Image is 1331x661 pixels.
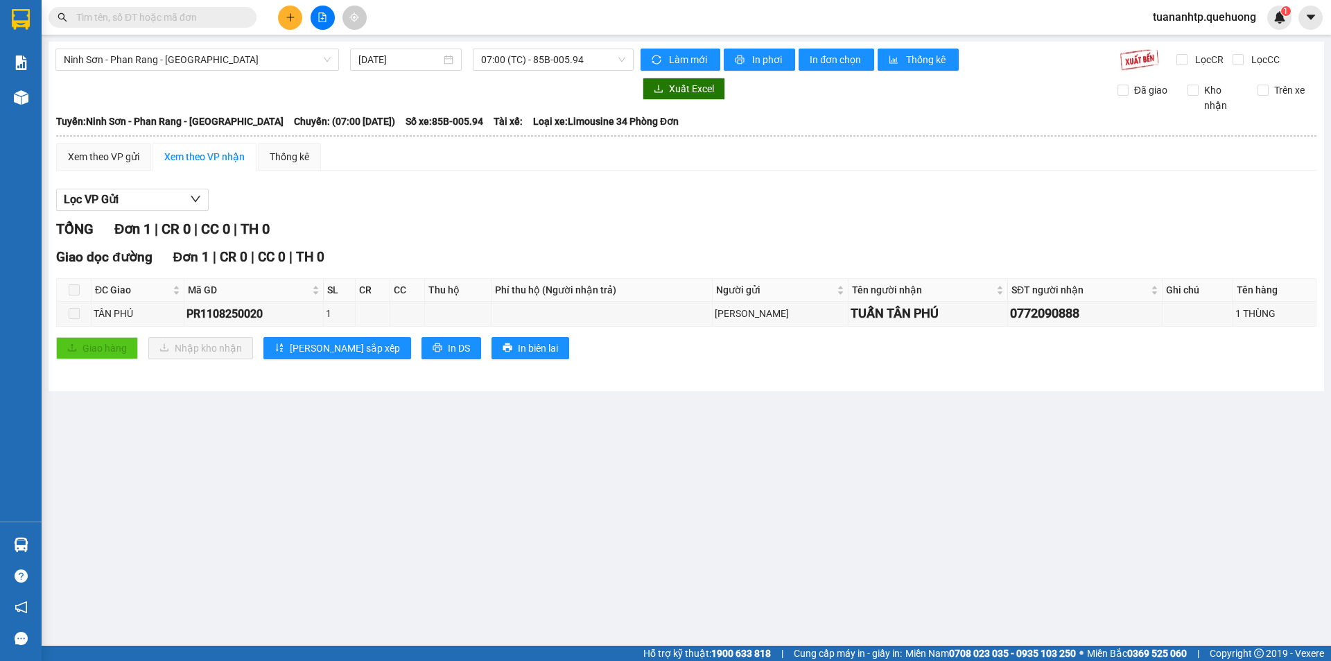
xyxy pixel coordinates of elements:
img: warehouse-icon [14,538,28,552]
span: | [251,249,254,265]
span: In biên lai [518,341,558,356]
span: Mã GD [188,282,309,298]
span: 1 [1283,6,1288,16]
b: Tuyến: Ninh Sơn - Phan Rang - [GEOGRAPHIC_DATA] [56,116,284,127]
span: Ninh Sơn - Phan Rang - Miền Tây [64,49,331,70]
span: printer [735,55,747,66]
button: printerIn phơi [724,49,795,71]
strong: 0369 525 060 [1127,648,1187,659]
div: Xem theo VP nhận [164,149,245,164]
button: syncLàm mới [641,49,720,71]
input: 11/08/2025 [358,52,441,67]
button: plus [278,6,302,30]
span: download [654,84,663,95]
span: CR 0 [220,249,247,265]
th: Ghi chú [1163,279,1233,302]
span: [PERSON_NAME] sắp xếp [290,341,400,356]
span: plus [286,12,295,22]
span: file-add [317,12,327,22]
span: Miền Bắc [1087,646,1187,661]
span: Đã giao [1129,83,1173,98]
div: Xem theo VP gửi [68,149,139,164]
span: In DS [448,341,470,356]
span: notification [15,601,28,614]
span: CR 0 [162,221,191,237]
span: message [15,632,28,645]
span: Tên người nhận [852,282,993,298]
span: Đơn 1 [173,249,210,265]
button: downloadNhập kho nhận [148,337,253,359]
span: | [781,646,783,661]
div: PR1108250020 [186,305,321,323]
td: PR1108250020 [184,302,324,326]
span: SĐT người nhận [1011,282,1148,298]
span: | [234,221,237,237]
span: Miền Nam [905,646,1076,661]
span: Lọc CR [1190,52,1226,67]
span: copyright [1254,649,1264,658]
span: Cung cấp máy in - giấy in: [794,646,902,661]
img: 9k= [1120,49,1159,71]
span: Kho nhận [1199,83,1247,113]
img: warehouse-icon [14,90,28,105]
button: printerIn biên lai [491,337,569,359]
sup: 1 [1281,6,1291,16]
span: tuananhtp.quehuong [1142,8,1267,26]
span: Số xe: 85B-005.94 [406,114,483,129]
span: sync [652,55,663,66]
span: printer [433,343,442,354]
button: uploadGiao hàng [56,337,138,359]
th: CC [390,279,425,302]
span: Loại xe: Limousine 34 Phòng Đơn [533,114,679,129]
img: logo-vxr [12,9,30,30]
span: Trên xe [1269,83,1310,98]
div: 1 [326,306,353,321]
span: sort-ascending [275,343,284,354]
span: TỔNG [56,221,94,237]
span: bar-chart [889,55,901,66]
div: TÂN PHÚ [94,306,182,321]
span: | [289,249,293,265]
td: TUẤN TÂN PHÚ [849,302,1008,326]
div: Thống kê [270,149,309,164]
button: In đơn chọn [799,49,874,71]
span: down [190,194,201,205]
th: Thu hộ [425,279,491,302]
span: 07:00 (TC) - 85B-005.94 [481,49,625,70]
span: | [213,249,216,265]
span: | [1197,646,1199,661]
span: Người gửi [716,282,834,298]
button: downloadXuất Excel [643,78,725,100]
span: Hỗ trợ kỹ thuật: [643,646,771,661]
span: Xuất Excel [669,81,714,96]
span: Lọc CC [1246,52,1282,67]
span: printer [503,343,512,354]
th: Tên hàng [1233,279,1316,302]
span: Giao dọc đường [56,249,153,265]
span: | [194,221,198,237]
span: question-circle [15,569,28,583]
button: printerIn DS [421,337,481,359]
input: Tìm tên, số ĐT hoặc mã đơn [76,10,240,25]
span: In phơi [752,52,784,67]
span: Chuyến: (07:00 [DATE]) [294,114,395,129]
span: ĐC Giao [95,282,170,298]
th: SL [324,279,356,302]
div: 0772090888 [1010,304,1160,323]
button: sort-ascending[PERSON_NAME] sắp xếp [263,337,411,359]
td: 0772090888 [1008,302,1163,326]
span: In đơn chọn [810,52,863,67]
div: TUẤN TÂN PHÚ [851,304,1005,323]
th: CR [356,279,390,302]
span: TH 0 [296,249,324,265]
th: Phí thu hộ (Người nhận trả) [491,279,713,302]
button: caret-down [1298,6,1323,30]
div: 1 THÙNG [1235,306,1314,321]
span: Tài xế: [494,114,523,129]
button: file-add [311,6,335,30]
span: Làm mới [669,52,709,67]
span: | [155,221,158,237]
span: aim [349,12,359,22]
span: ⚪️ [1079,651,1084,656]
span: CC 0 [201,221,230,237]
